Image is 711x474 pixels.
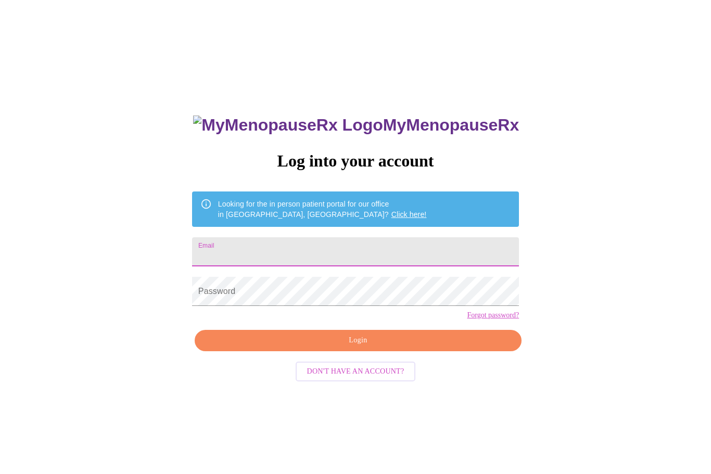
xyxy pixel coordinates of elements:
[467,311,519,319] a: Forgot password?
[307,365,404,378] span: Don't have an account?
[207,334,510,347] span: Login
[195,330,522,351] button: Login
[293,366,418,375] a: Don't have an account?
[193,116,519,135] h3: MyMenopauseRx
[218,195,427,224] div: Looking for the in person patient portal for our office in [GEOGRAPHIC_DATA], [GEOGRAPHIC_DATA]?
[192,151,519,171] h3: Log into your account
[391,210,427,219] a: Click here!
[296,362,416,382] button: Don't have an account?
[193,116,383,135] img: MyMenopauseRx Logo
